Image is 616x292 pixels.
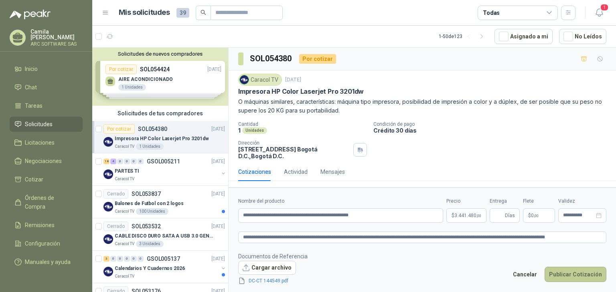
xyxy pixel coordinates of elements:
p: Camila [PERSON_NAME] [30,29,83,40]
div: Por cotizar [299,54,336,64]
div: Unidades [242,127,267,134]
p: [DATE] [285,76,301,84]
a: Licitaciones [10,135,83,150]
a: 3 0 0 0 0 0 GSOL005137[DATE] Company LogoCalendarios Y Cuadernos 2026Caracol TV [103,254,227,280]
span: search [201,10,206,15]
div: 4 [110,159,116,164]
p: [DATE] [211,190,225,198]
span: Inicio [25,64,38,73]
a: Por cotizarSOL054380[DATE] Company LogoImpresora HP Color Laserjet Pro 3201dwCaracol TV1 Unidades [92,121,228,153]
div: Solicitudes de tus compradores [92,106,228,121]
button: 1 [592,6,606,20]
a: CerradoSOL053837[DATE] Company LogoBalones de Futbol con 2 logosCaracol TV100 Unidades [92,186,228,218]
div: 3 Unidades [136,241,164,247]
a: Negociaciones [10,153,83,169]
p: SOL053837 [132,191,161,197]
label: Nombre del producto [238,197,443,205]
img: Company Logo [103,234,113,244]
div: 0 [117,256,123,262]
div: 0 [117,159,123,164]
span: Manuales y ayuda [25,258,71,266]
button: Cargar archivo [238,261,296,275]
span: 0 [531,213,539,218]
span: Órdenes de Compra [25,193,75,211]
span: 3.441.480 [454,213,481,218]
a: Chat [10,80,83,95]
a: Manuales y ayuda [10,254,83,270]
p: Dirección [238,140,350,146]
div: 0 [138,256,144,262]
a: Órdenes de Compra [10,190,83,214]
button: Publicar Cotización [545,267,606,282]
a: Solicitudes [10,117,83,132]
p: [DATE] [211,125,225,133]
div: 1 Unidades [136,143,164,150]
div: Cerrado [103,189,128,199]
span: Chat [25,83,37,92]
a: 18 4 0 0 0 0 GSOL005211[DATE] Company LogoPARTES TICaracol TV [103,157,227,182]
p: [STREET_ADDRESS] Bogotá D.C. , Bogotá D.C. [238,146,350,159]
span: ,00 [476,213,481,218]
span: Cotizar [25,175,43,184]
span: Solicitudes [25,120,53,129]
label: Precio [446,197,486,205]
a: Configuración [10,236,83,251]
p: GSOL005137 [147,256,180,262]
div: Todas [483,8,500,17]
p: Caracol TV [115,241,134,247]
label: Entrega [490,197,520,205]
button: No Leídos [559,29,606,44]
p: Caracol TV [115,273,134,280]
div: Cerrado [103,222,128,231]
p: Caracol TV [115,176,134,182]
div: 1 - 50 de 123 [439,30,488,43]
a: Cotizar [10,172,83,187]
img: Company Logo [103,267,113,276]
span: 1 [600,4,609,11]
p: Crédito 30 días [373,127,613,134]
p: Balones de Futbol con 2 logos [115,200,184,207]
div: 100 Unidades [136,208,168,215]
p: $ 0,00 [523,208,555,223]
p: CABLE DISCO DURO SATA A USB 3.0 GENERICO [115,232,215,240]
p: Caracol TV [115,208,134,215]
span: Remisiones [25,221,55,230]
img: Company Logo [103,202,113,211]
button: Solicitudes de nuevos compradores [95,51,225,57]
p: SOL053532 [132,224,161,229]
p: [DATE] [211,255,225,263]
div: 0 [124,159,130,164]
div: 0 [131,256,137,262]
a: Remisiones [10,217,83,233]
div: Cotizaciones [238,167,271,176]
div: Solicitudes de nuevos compradoresPor cotizarSOL054424[DATE] AIRE ACONDICIONADO1 UnidadesPor cotiz... [92,48,228,106]
div: 0 [138,159,144,164]
p: Impresora HP Color Laserjet Pro 3201dw [115,135,209,143]
p: Calendarios Y Cuadernos 2026 [115,265,185,272]
div: 0 [131,159,137,164]
p: ARC SOFTWARE SAS [30,42,83,46]
p: Cantidad [238,121,367,127]
a: Inicio [10,61,83,77]
button: Asignado a mi [494,29,553,44]
h1: Mis solicitudes [119,7,170,18]
p: PARTES TI [115,167,139,175]
img: Logo peakr [10,10,51,19]
span: Licitaciones [25,138,55,147]
span: Configuración [25,239,60,248]
button: Cancelar [509,267,541,282]
div: Caracol TV [238,74,282,86]
img: Company Logo [103,137,113,147]
span: Negociaciones [25,157,62,165]
div: Actividad [284,167,308,176]
p: SOL054380 [138,126,167,132]
div: 0 [124,256,130,262]
span: ,00 [534,213,539,218]
span: DC-CT 144549.pdf [245,277,298,285]
a: Tareas [10,98,83,113]
img: Company Logo [103,169,113,179]
div: 3 [103,256,109,262]
h3: SOL054380 [250,52,293,65]
span: 39 [176,8,189,18]
p: GSOL005211 [147,159,180,164]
